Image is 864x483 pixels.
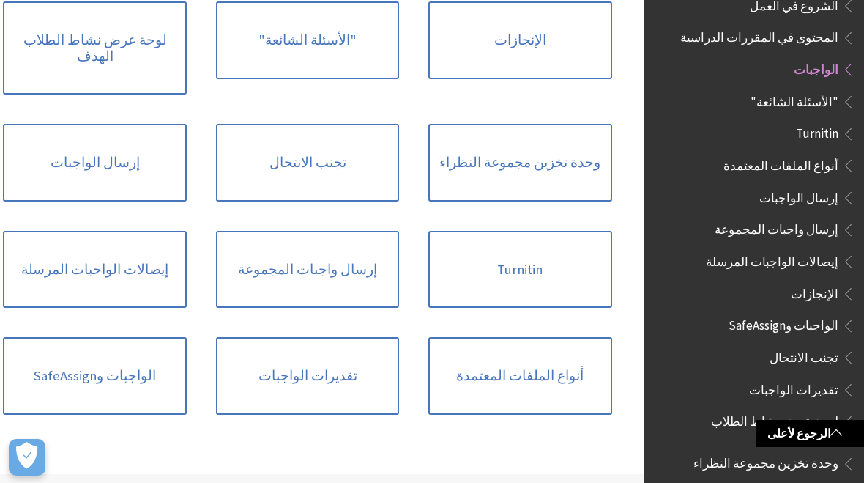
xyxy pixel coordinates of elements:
[3,124,186,202] a: إرسال الواجبات
[729,314,838,333] span: الواجبات وSafeAssign
[770,345,838,365] span: تجنب الانتحال
[428,1,611,79] a: الإنجازات
[428,337,611,415] a: أنواع الملفات المعتمدة
[723,153,838,173] span: أنواع الملفات المعتمدة
[693,451,838,471] span: وحدة تخزين مجموعة النظراء
[680,26,838,45] span: المحتوى في المقررات الدراسية
[428,231,611,309] a: Turnitin
[706,249,838,269] span: إيصالات الواجبات المرسلة
[684,410,838,444] span: لوحة عرض نشاط الطلاب الهدف
[216,231,399,309] a: إرسال واجبات المجموعة
[759,185,838,205] span: إرسال الواجبات
[794,57,838,77] span: الواجبات
[216,337,399,415] a: تقديرات الواجبات
[3,1,186,95] a: لوحة عرض نشاط الطلاب الهدف
[216,124,399,202] a: تجنب الانتحال
[756,420,864,447] a: الرجوع لأعلى
[796,122,838,141] span: Turnitin
[715,218,838,237] span: إرسال واجبات المجموعة
[9,439,45,476] button: Open Preferences
[791,281,838,301] span: الإنجازات
[428,124,611,202] a: وحدة تخزين مجموعة النظراء
[3,231,186,309] a: إيصالات الواجبات المرسلة
[3,337,186,415] a: الواجبات وSafeAssign
[751,89,838,109] span: "الأسئلة الشائعة"
[216,1,399,79] a: "الأسئلة الشائعة"
[749,377,838,397] span: تقديرات الواجبات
